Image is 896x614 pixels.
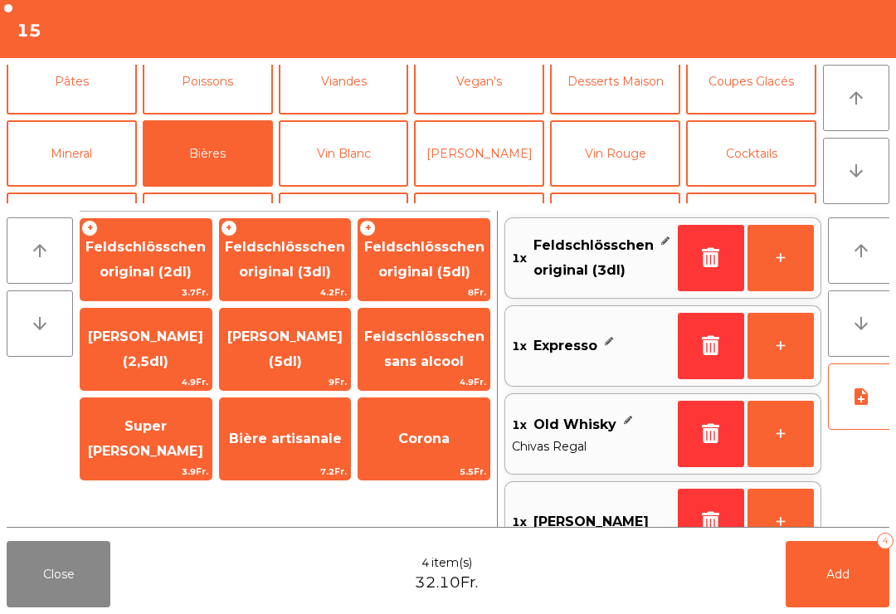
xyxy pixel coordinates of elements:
[279,48,409,115] button: Viandes
[30,241,50,261] i: arrow_upward
[7,541,110,607] button: Close
[80,285,212,300] span: 3.7Fr.
[143,192,273,259] button: Digestifs
[851,314,871,334] i: arrow_downward
[30,314,50,334] i: arrow_downward
[364,329,485,369] span: Feldschlösschen sans alcool
[828,363,894,430] button: note_add
[7,192,137,259] button: Apéritifs
[826,567,850,582] span: Add
[143,120,273,187] button: Bières
[747,401,814,467] button: +
[358,464,489,480] span: 5.5Fr.
[512,233,527,284] span: 1x
[220,285,351,300] span: 4.2Fr.
[550,48,680,115] button: Desserts Maison
[512,412,527,437] span: 1x
[414,48,544,115] button: Vegan's
[7,48,137,115] button: Pâtes
[828,217,894,284] button: arrow_upward
[227,329,343,369] span: [PERSON_NAME] (5dl)
[431,554,472,572] span: item(s)
[398,431,450,446] span: Corona
[7,217,73,284] button: arrow_upward
[85,239,206,280] span: Feldschlösschen original (2dl)
[7,120,137,187] button: Mineral
[823,65,889,131] button: arrow_upward
[533,509,649,534] span: [PERSON_NAME]
[80,374,212,390] span: 4.9Fr.
[686,192,816,259] button: gobelet emporter
[220,464,351,480] span: 7.2Fr.
[512,509,527,534] span: 1x
[279,120,409,187] button: Vin Blanc
[414,120,544,187] button: [PERSON_NAME]
[358,285,489,300] span: 8Fr.
[550,120,680,187] button: Vin Rouge
[877,533,894,549] div: 4
[414,192,544,259] button: Huîtres
[512,334,527,358] span: 1x
[359,220,376,236] span: +
[221,220,237,236] span: +
[550,192,680,259] button: Cadeaux
[80,464,212,480] span: 3.9Fr.
[512,437,671,456] span: Chivas Regal
[747,489,814,555] button: +
[846,161,866,181] i: arrow_downward
[686,120,816,187] button: Cocktails
[225,239,345,280] span: Feldschlösschen original (3dl)
[823,138,889,204] button: arrow_downward
[533,334,597,358] span: Expresso
[747,225,814,291] button: +
[220,374,351,390] span: 9Fr.
[533,233,654,284] span: Feldschlösschen original (3dl)
[7,290,73,357] button: arrow_downward
[846,88,866,108] i: arrow_upward
[851,387,871,407] i: note_add
[851,241,871,261] i: arrow_upward
[229,431,342,446] span: Bière artisanale
[17,18,41,43] h4: 15
[143,48,273,115] button: Poissons
[81,220,98,236] span: +
[828,290,894,357] button: arrow_downward
[786,541,889,607] button: Add4
[358,374,489,390] span: 4.9Fr.
[421,554,430,572] span: 4
[415,572,478,594] span: 32.10Fr.
[533,412,616,437] span: Old Whisky
[364,239,485,280] span: Feldschlösschen original (5dl)
[88,418,203,459] span: Super [PERSON_NAME]
[686,48,816,115] button: Coupes Glacés
[279,192,409,259] button: Menu évènement
[747,313,814,379] button: +
[88,329,203,369] span: [PERSON_NAME] (2,5dl)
